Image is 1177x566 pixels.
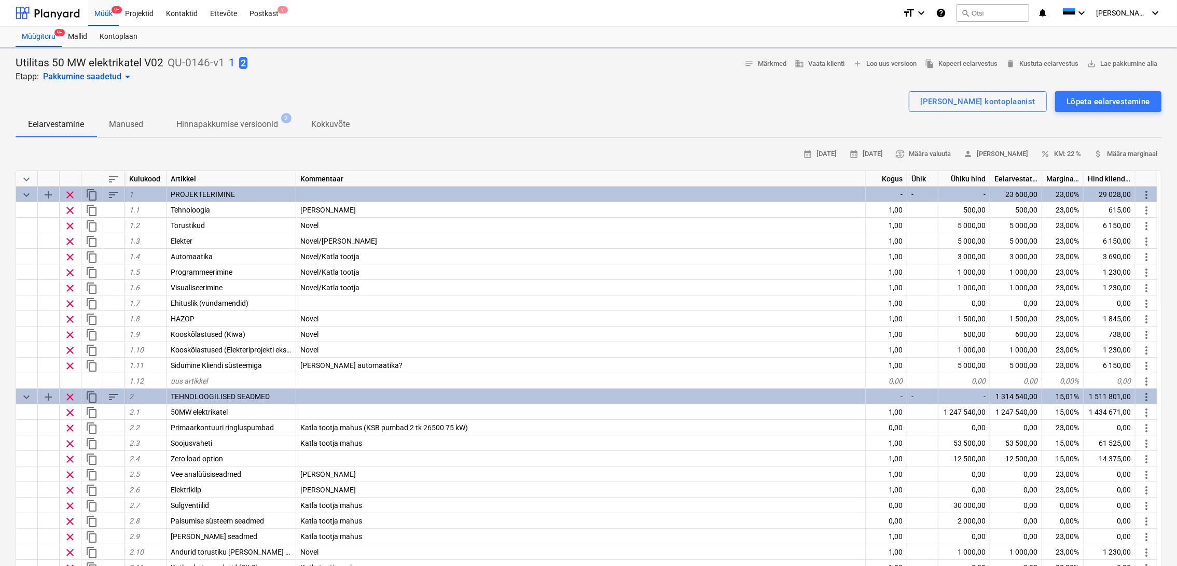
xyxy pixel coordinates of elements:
div: 6 150,00 [1084,233,1136,249]
div: 1 500,00 [990,311,1042,327]
button: Lõpeta eelarvestamine [1055,91,1161,112]
span: [PERSON_NAME] [1096,9,1148,17]
span: Rohkem toiminguid [1140,204,1153,217]
span: Sorteeri read kategooriasiseselt [107,189,120,201]
span: Dubleeri rida [86,204,98,217]
span: save_alt [1087,59,1096,68]
span: Novel/keegi veel [300,237,377,245]
div: 1,00 [866,249,907,264]
span: Rohkem toiminguid [1140,375,1153,388]
i: format_size [903,7,915,19]
span: Ahenda kategooria [20,391,33,403]
div: 3 000,00 [938,249,990,264]
p: Kokkuvõte [311,118,350,131]
span: Rohkem toiminguid [1140,453,1153,465]
span: Katla tootja [300,206,356,214]
span: calendar_month [803,149,812,159]
div: 0,00 [1084,529,1136,544]
div: 6 150,00 [1084,358,1136,373]
div: 23,00% [1042,420,1084,435]
div: 5 000,00 [990,233,1042,249]
div: 2 000,00 [938,513,990,529]
span: Dubleeri rida [86,453,98,465]
span: Märkmed [744,58,786,70]
div: - [866,187,907,202]
div: 0,00 [990,420,1042,435]
span: Dubleeri rida [86,298,98,310]
div: 23,00% [1042,187,1084,202]
div: 23,00% [1042,311,1084,327]
div: - [907,187,938,202]
span: Kustuta eelarvestus [1006,58,1078,70]
div: [PERSON_NAME] kontoplaanist [920,95,1035,108]
p: Manused [109,118,143,131]
span: PROJEKTEERIMINE [171,190,235,199]
span: Rohkem toiminguid [1140,546,1153,559]
div: 0,00 [990,529,1042,544]
span: Eemalda rida [64,204,76,217]
div: Ühik [907,171,938,187]
div: 23,00% [1042,295,1084,311]
div: 15,00% [1042,435,1084,451]
span: arrow_drop_down [121,70,134,83]
span: Rohkem toiminguid [1140,391,1153,403]
div: 6 150,00 [1084,218,1136,233]
span: Lisa reale alamkategooria [42,189,54,201]
button: Märkmed [740,56,791,72]
button: 2 [239,56,247,70]
div: 1,00 [866,311,907,327]
a: Müügitoru9+ [16,26,62,47]
div: 1 314 540,00 [990,389,1042,404]
div: - [938,389,990,404]
span: Rohkem toiminguid [1140,406,1153,419]
p: Etapp: [16,70,39,83]
span: Dubleeri rida [86,515,98,528]
span: Rohkem toiminguid [1140,484,1153,497]
span: Rohkem toiminguid [1140,515,1153,528]
div: 1 230,00 [1084,264,1136,280]
span: Eemalda rida [64,266,76,279]
span: person [963,149,973,159]
span: Määra marginaal [1093,148,1157,160]
div: 1 230,00 [1084,544,1136,560]
span: Elekter [171,237,192,245]
span: Eemalda rida [64,546,76,559]
div: 0,00 [1084,466,1136,482]
span: Dubleeri rida [86,360,98,372]
div: Artikkel [167,171,296,187]
span: Rohkem toiminguid [1140,251,1153,263]
div: 1 511 801,00 [1084,389,1136,404]
div: 23,00% [1042,264,1084,280]
div: 0,00 [938,420,990,435]
span: Dubleeri rida [86,437,98,450]
span: Dubleeri rida [86,251,98,263]
span: Eemalda rida [64,453,76,465]
span: Dubleeri rida [86,500,98,512]
span: Eemalda rida [64,422,76,434]
span: Lisa reale alamkategooria [42,391,54,403]
span: Eemalda rida [64,189,76,201]
span: Ahenda kategooria [20,189,33,201]
span: Loo uus versioon [853,58,917,70]
div: 1 247 540,00 [990,404,1042,420]
div: 1 000,00 [990,342,1042,358]
span: Eemalda rida [64,484,76,497]
span: Dubleeri kategooriat [86,189,98,201]
div: 0,00 [1084,295,1136,311]
button: Otsi [957,4,1029,22]
div: 0,00 [866,420,907,435]
div: 0,00 [938,529,990,544]
div: Kogus [866,171,907,187]
div: Hind kliendile [1084,171,1136,187]
div: 1,00 [866,466,907,482]
div: 0,00% [1042,513,1084,529]
div: Müügitoru [16,26,62,47]
span: 2 [281,113,292,123]
div: 15,01% [1042,389,1084,404]
div: 0,00 [990,466,1042,482]
div: 1 000,00 [938,280,990,295]
div: 61 525,00 [1084,435,1136,451]
span: Rohkem toiminguid [1140,500,1153,512]
div: 0,00 [990,482,1042,498]
span: delete [1006,59,1015,68]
